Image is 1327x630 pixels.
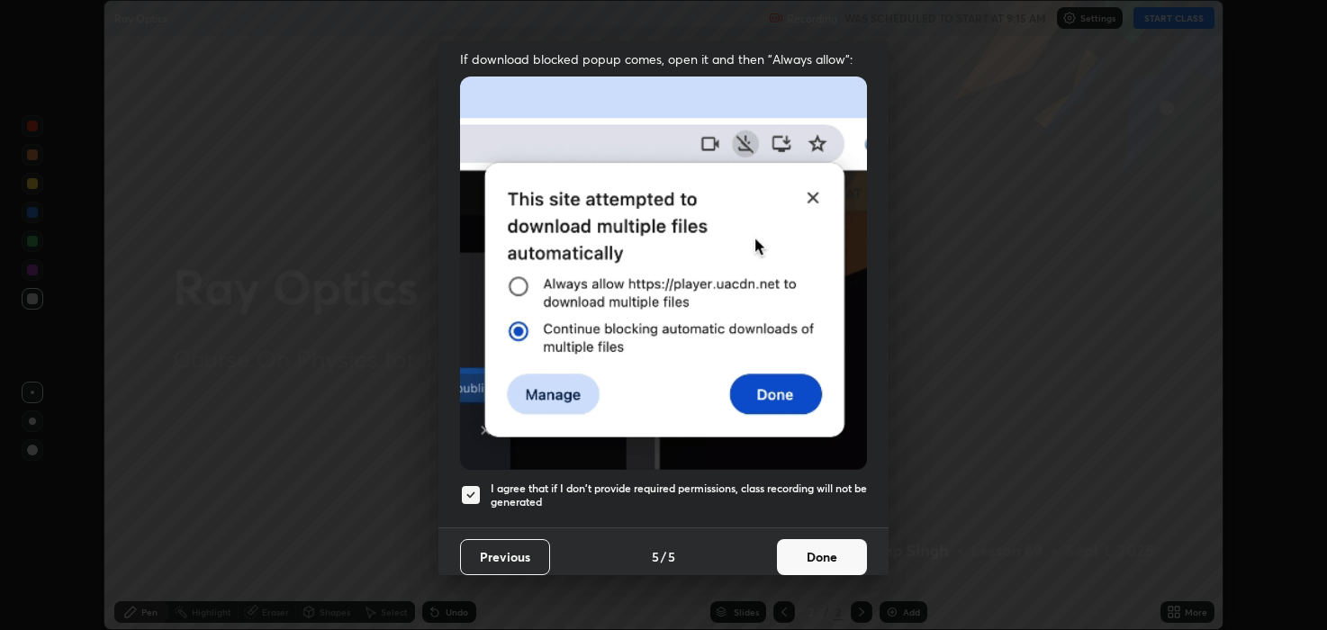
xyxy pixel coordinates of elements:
[460,50,867,67] span: If download blocked popup comes, open it and then "Always allow":
[652,547,659,566] h4: 5
[491,481,867,509] h5: I agree that if I don't provide required permissions, class recording will not be generated
[460,539,550,575] button: Previous
[661,547,666,566] h4: /
[668,547,675,566] h4: 5
[460,76,867,470] img: downloads-permission-blocked.gif
[777,539,867,575] button: Done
